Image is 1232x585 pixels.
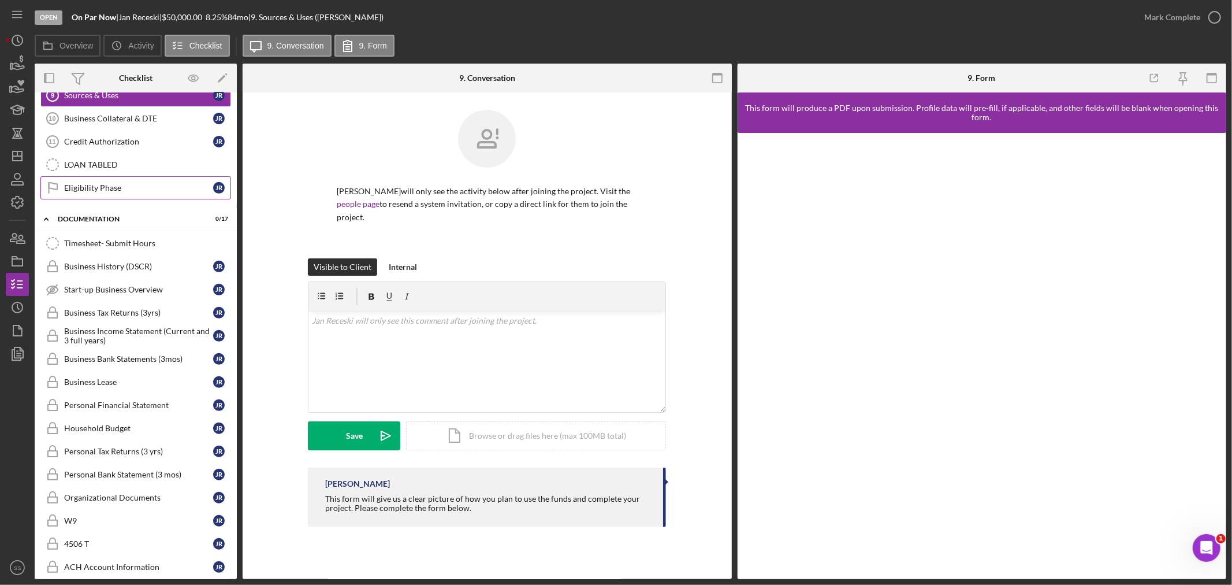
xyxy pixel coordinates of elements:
[267,41,324,50] label: 9. Conversation
[64,516,213,525] div: W9
[228,13,248,22] div: 84 mo
[49,115,55,122] tspan: 10
[1133,6,1226,29] button: Mark Complete
[64,137,213,146] div: Credit Authorization
[213,423,225,434] div: J R
[749,145,1216,568] iframe: Lenderfit form
[6,556,29,579] button: SS
[118,13,162,22] div: Jan Receski |
[64,424,213,433] div: Household Budget
[119,73,152,83] div: Checklist
[64,262,213,271] div: Business History (DSCR)
[40,107,231,130] a: 10Business Collateral & DTEJR
[243,35,332,57] button: 9. Conversation
[64,493,213,502] div: Organizational Documents
[213,492,225,503] div: J R
[1216,534,1226,543] span: 1
[337,185,637,224] p: [PERSON_NAME] will only see the activity below after joining the project. Visit the to resend a s...
[64,285,213,294] div: Start-up Business Overview
[64,160,230,169] div: LOAN TABLED
[325,479,390,488] div: [PERSON_NAME]
[213,113,225,124] div: J R
[459,73,515,83] div: 9. Conversation
[40,417,231,440] a: Household BudgetJR
[213,376,225,388] div: J R
[64,401,213,410] div: Personal Financial Statement
[40,278,231,301] a: Start-up Business OverviewJR
[40,371,231,394] a: Business LeaseJR
[325,494,652,513] div: This form will give us a clear picture of how you plan to use the funds and complete your project...
[64,239,230,248] div: Timesheet- Submit Hours
[213,515,225,527] div: J R
[40,486,231,509] a: Organizational DocumentsJR
[40,153,231,176] a: LOAN TABLED
[213,538,225,550] div: J R
[64,183,213,192] div: Eligibility Phase
[213,353,225,365] div: J R
[383,258,423,276] button: Internal
[743,103,1221,122] div: This form will produce a PDF upon submission. Profile data will pre-fill, if applicable, and othe...
[40,255,231,278] a: Business History (DSCR)JR
[49,138,55,145] tspan: 11
[213,284,225,295] div: J R
[213,330,225,342] div: J R
[14,565,21,571] text: SS
[334,35,394,57] button: 9. Form
[40,394,231,417] a: Personal Financial StatementJR
[72,13,118,22] div: |
[64,470,213,479] div: Personal Bank Statement (3 mos)
[40,532,231,556] a: 4506 TJR
[40,324,231,347] a: Business Income Statement (Current and 3 full years)JR
[40,509,231,532] a: W9JR
[213,446,225,457] div: J R
[346,421,363,450] div: Save
[128,41,154,50] label: Activity
[207,216,228,223] div: 0 / 17
[206,13,228,22] div: 8.25 %
[337,199,379,209] a: people page
[64,377,213,387] div: Business Lease
[1144,6,1200,29] div: Mark Complete
[359,41,387,50] label: 9. Form
[162,13,206,22] div: $50,000.00
[64,354,213,364] div: Business Bank Statements (3mos)
[40,84,231,107] a: 9Sources & UsesJR
[213,90,225,101] div: J R
[314,258,371,276] div: Visible to Client
[213,561,225,573] div: J R
[64,562,213,572] div: ACH Account Information
[1193,534,1220,562] iframe: Intercom live chat
[40,556,231,579] a: ACH Account InformationJR
[59,41,93,50] label: Overview
[64,539,213,549] div: 4506 T
[64,114,213,123] div: Business Collateral & DTE
[308,421,400,450] button: Save
[40,440,231,463] a: Personal Tax Returns (3 yrs)JR
[35,10,62,25] div: Open
[213,399,225,411] div: J R
[40,347,231,371] a: Business Bank Statements (3mos)JR
[64,327,213,345] div: Business Income Statement (Current and 3 full years)
[40,301,231,324] a: Business Tax Returns (3yrs)JR
[64,91,213,100] div: Sources & Uses
[40,232,231,255] a: Timesheet- Submit Hours
[40,130,231,153] a: 11Credit AuthorizationJR
[51,92,54,99] tspan: 9
[213,469,225,480] div: J R
[968,73,996,83] div: 9. Form
[103,35,161,57] button: Activity
[40,463,231,486] a: Personal Bank Statement (3 mos)JR
[189,41,222,50] label: Checklist
[248,13,384,22] div: | 9. Sources & Uses ([PERSON_NAME])
[308,258,377,276] button: Visible to Client
[64,447,213,456] div: Personal Tax Returns (3 yrs)
[213,136,225,147] div: J R
[389,258,417,276] div: Internal
[213,307,225,319] div: J R
[72,12,116,22] b: On Par Now
[213,182,225,194] div: J R
[58,216,199,223] div: documentation
[213,261,225,272] div: J R
[35,35,101,57] button: Overview
[40,176,231,199] a: Eligibility PhaseJR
